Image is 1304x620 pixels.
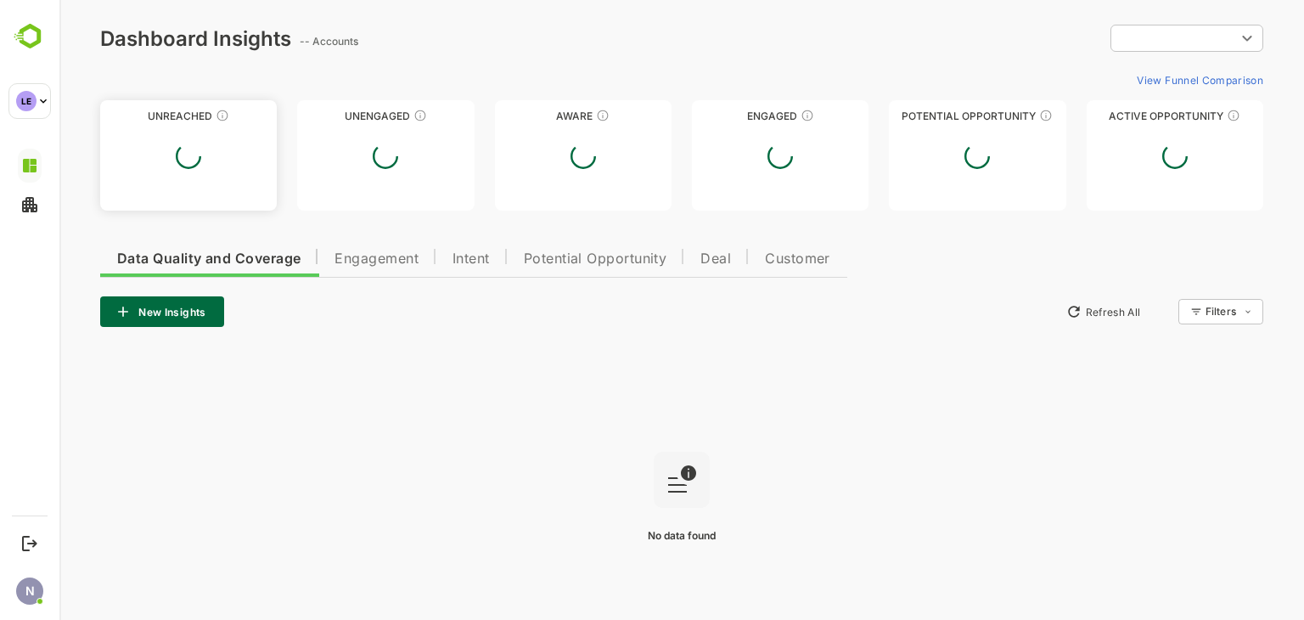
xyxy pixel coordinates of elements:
div: Unreached [41,110,217,122]
div: Filters [1146,305,1177,318]
button: Refresh All [999,298,1088,325]
button: Logout [18,532,41,555]
div: Unengaged [238,110,414,122]
div: Aware [436,110,612,122]
div: Dashboard Insights [41,26,232,51]
img: BambooboxLogoMark.f1c84d78b4c51b1a7b5f700c9845e183.svg [8,20,52,53]
span: No data found [588,529,656,542]
div: Filters [1144,296,1204,327]
div: These accounts are warm, further nurturing would qualify them to MQAs [741,109,755,122]
span: Engagement [275,252,359,266]
button: View Funnel Comparison [1071,66,1204,93]
div: N [16,578,43,605]
div: These accounts have not been engaged with for a defined time period [156,109,170,122]
div: Engaged [632,110,809,122]
div: These accounts are MQAs and can be passed on to Inside Sales [980,109,993,122]
div: Potential Opportunity [829,110,1006,122]
span: Potential Opportunity [464,252,608,266]
div: LE [16,91,37,111]
span: Customer [705,252,771,266]
button: New Insights [41,296,165,327]
div: These accounts have just entered the buying cycle and need further nurturing [537,109,550,122]
span: Deal [641,252,672,266]
div: ​ [1051,23,1204,54]
span: Intent [393,252,430,266]
span: Data Quality and Coverage [58,252,241,266]
ag: -- Accounts [240,35,304,48]
div: These accounts have not shown enough engagement and need nurturing [354,109,368,122]
div: Active Opportunity [1027,110,1204,122]
div: These accounts have open opportunities which might be at any of the Sales Stages [1167,109,1181,122]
